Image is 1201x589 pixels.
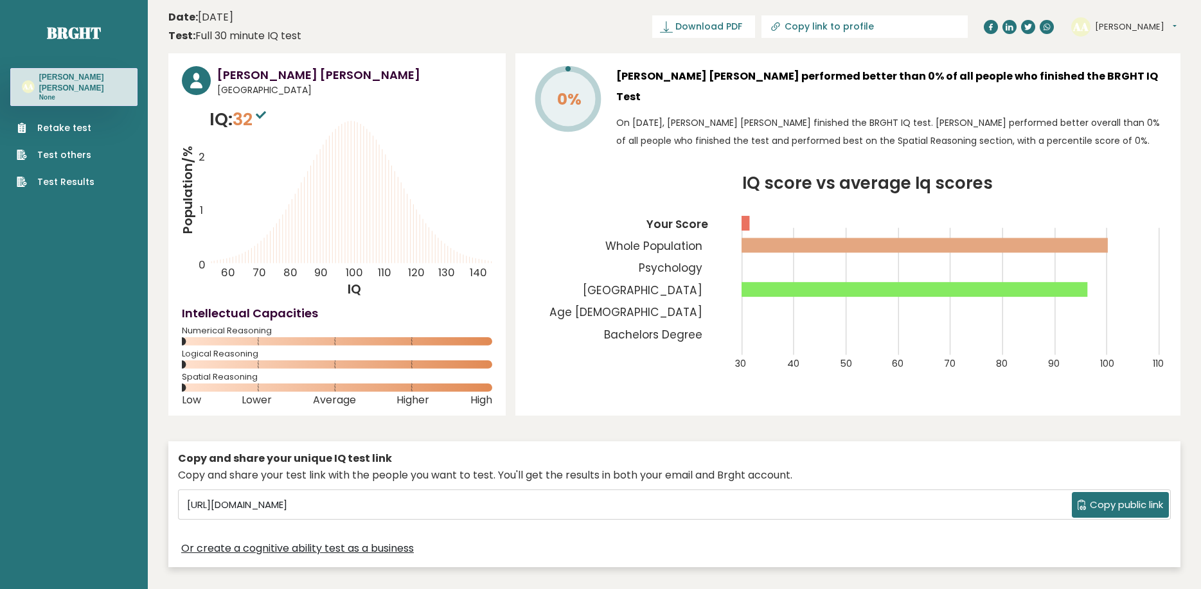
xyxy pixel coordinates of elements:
tspan: Population/% [179,146,197,234]
b: Test: [168,28,195,43]
tspan: 110 [378,265,391,280]
div: Copy and share your unique IQ test link [178,451,1171,466]
span: 32 [233,107,269,131]
tspan: 100 [1100,357,1114,370]
span: Numerical Reasoning [182,328,492,333]
tspan: 80 [283,265,298,280]
text: AA [22,82,33,91]
tspan: 140 [470,265,487,280]
tspan: 100 [346,265,363,280]
h3: [PERSON_NAME] [PERSON_NAME] [217,66,492,84]
span: High [470,398,492,403]
tspan: 1 [200,203,203,218]
tspan: [GEOGRAPHIC_DATA] [583,283,702,298]
p: On [DATE], [PERSON_NAME] [PERSON_NAME] finished the BRGHT IQ test. [PERSON_NAME] performed better... [616,114,1167,150]
span: Average [313,398,356,403]
tspan: 80 [996,357,1008,370]
tspan: 70 [944,357,956,370]
tspan: IQ score vs average Iq scores [742,171,993,195]
button: [PERSON_NAME] [1095,21,1177,33]
tspan: 90 [314,265,328,280]
tspan: 90 [1048,357,1060,370]
text: AA [1072,19,1089,33]
a: Test others [17,148,94,162]
p: None [39,93,126,102]
span: Download PDF [675,20,742,33]
span: Spatial Reasoning [182,374,492,380]
a: Brght [47,22,101,43]
tspan: 40 [787,357,799,370]
h3: [PERSON_NAME] [PERSON_NAME] performed better than 0% of all people who finished the BRGHT IQ Test [616,66,1167,107]
tspan: Your Score [646,216,708,232]
a: Retake test [17,121,94,135]
span: Lower [242,398,272,403]
tspan: 70 [253,265,266,280]
button: Copy public link [1072,492,1169,518]
time: [DATE] [168,10,233,25]
h4: Intellectual Capacities [182,304,492,322]
a: Test Results [17,175,94,189]
tspan: 130 [438,265,455,280]
b: Date: [168,10,198,24]
tspan: 0 [199,258,206,272]
span: Higher [396,398,429,403]
a: Or create a cognitive ability test as a business [181,541,414,556]
span: Copy public link [1090,498,1163,513]
div: Full 30 minute IQ test [168,28,301,44]
tspan: 60 [892,357,903,370]
div: Copy and share your test link with the people you want to test. You'll get the results in both yo... [178,468,1171,483]
tspan: 110 [1153,357,1164,370]
tspan: 0% [557,88,582,110]
tspan: 30 [735,357,746,370]
tspan: 2 [199,150,205,164]
a: Download PDF [652,15,755,38]
tspan: 120 [408,265,425,280]
h3: [PERSON_NAME] [PERSON_NAME] [39,72,126,93]
tspan: 50 [840,357,852,370]
span: Low [182,398,201,403]
tspan: Psychology [639,260,702,276]
tspan: IQ [348,280,361,298]
span: [GEOGRAPHIC_DATA] [217,84,492,97]
tspan: Age [DEMOGRAPHIC_DATA] [549,304,702,320]
tspan: Bachelors Degree [604,327,702,342]
tspan: Whole Population [605,238,702,254]
tspan: 60 [221,265,235,280]
span: Logical Reasoning [182,351,492,356]
p: IQ: [209,107,269,132]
